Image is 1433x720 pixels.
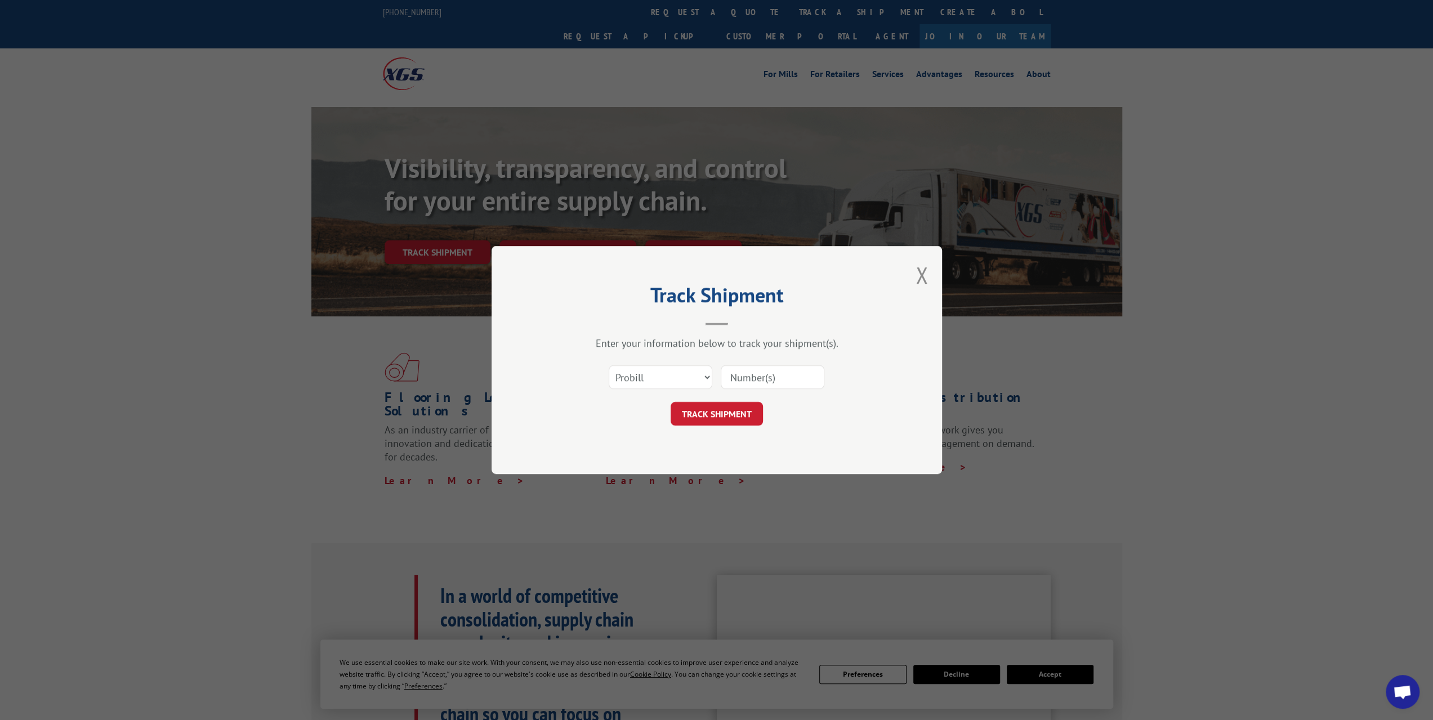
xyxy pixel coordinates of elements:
[916,260,928,290] button: Close modal
[721,365,824,389] input: Number(s)
[1386,675,1419,709] div: Open chat
[548,337,886,350] div: Enter your information below to track your shipment(s).
[671,402,763,426] button: TRACK SHIPMENT
[548,287,886,308] h2: Track Shipment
